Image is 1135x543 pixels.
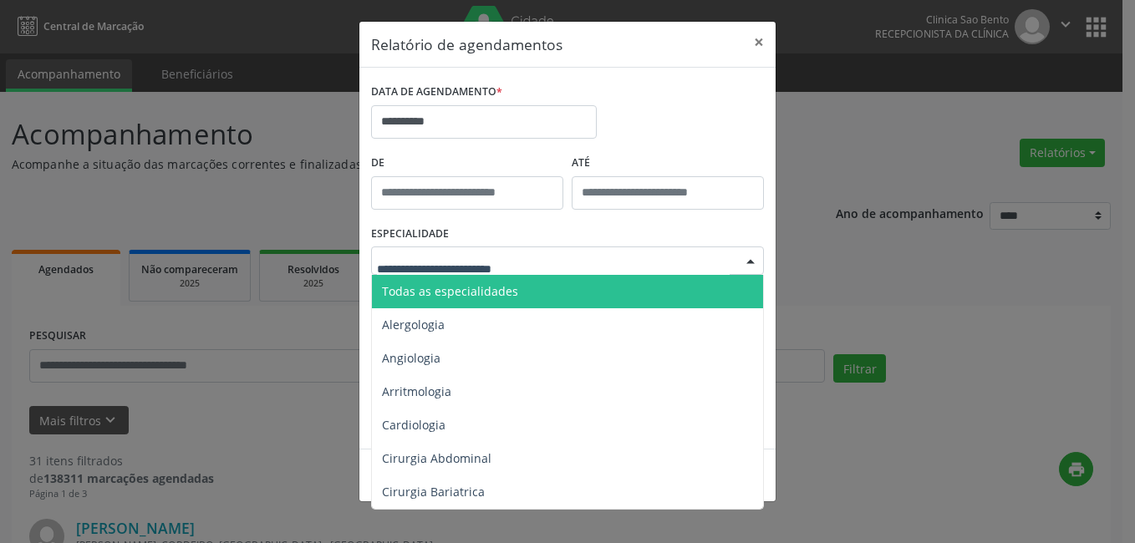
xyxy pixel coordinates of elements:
span: Arritmologia [382,383,451,399]
span: Cirurgia Abdominal [382,450,491,466]
label: De [371,150,563,176]
label: ATÉ [572,150,764,176]
label: ESPECIALIDADE [371,221,449,247]
span: Cardiologia [382,417,445,433]
span: Cirurgia Bariatrica [382,484,485,500]
label: DATA DE AGENDAMENTO [371,79,502,105]
span: Todas as especialidades [382,283,518,299]
button: Close [742,22,776,63]
span: Alergologia [382,317,445,332]
h5: Relatório de agendamentos [371,33,562,55]
span: Angiologia [382,350,440,366]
